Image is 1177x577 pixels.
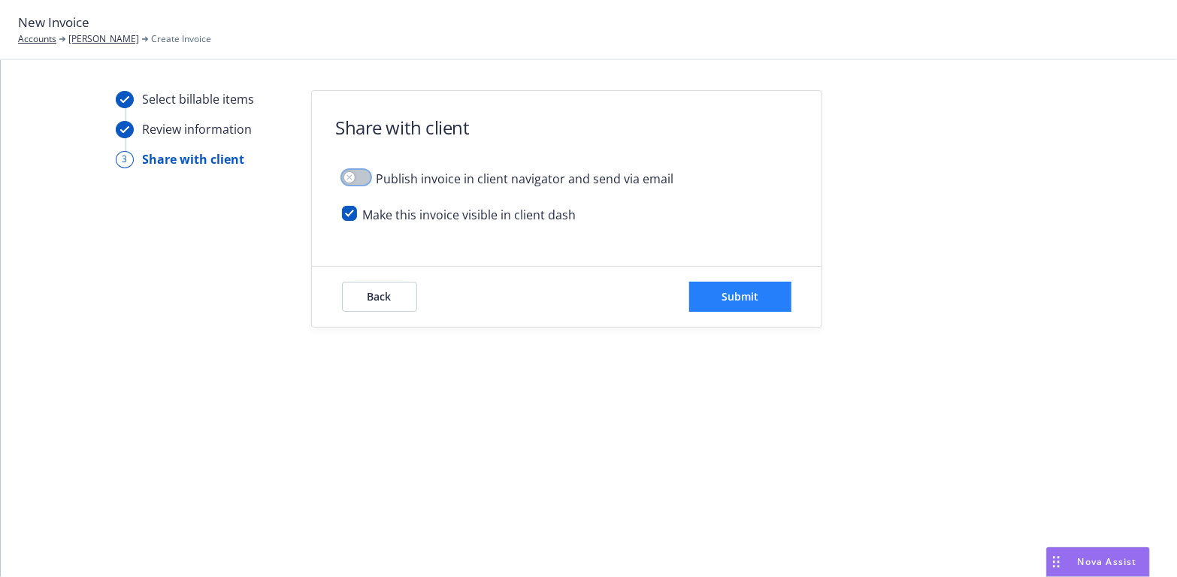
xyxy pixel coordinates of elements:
[143,120,253,138] div: Review information
[1046,547,1150,577] button: Nova Assist
[143,90,255,108] div: Select billable items
[377,170,674,188] span: Publish invoice in client navigator and send via email
[68,32,139,46] a: [PERSON_NAME]
[722,289,758,304] span: Submit
[1047,548,1066,576] div: Drag to move
[689,282,791,312] button: Submit
[143,150,245,168] div: Share with client
[342,282,417,312] button: Back
[18,13,89,32] span: New Invoice
[1078,555,1137,568] span: Nova Assist
[336,115,470,140] h1: Share with client
[363,206,576,224] span: Make this invoice visible in client dash
[18,32,56,46] a: Accounts
[368,289,392,304] span: Back
[151,32,211,46] span: Create Invoice
[116,151,134,168] div: 3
